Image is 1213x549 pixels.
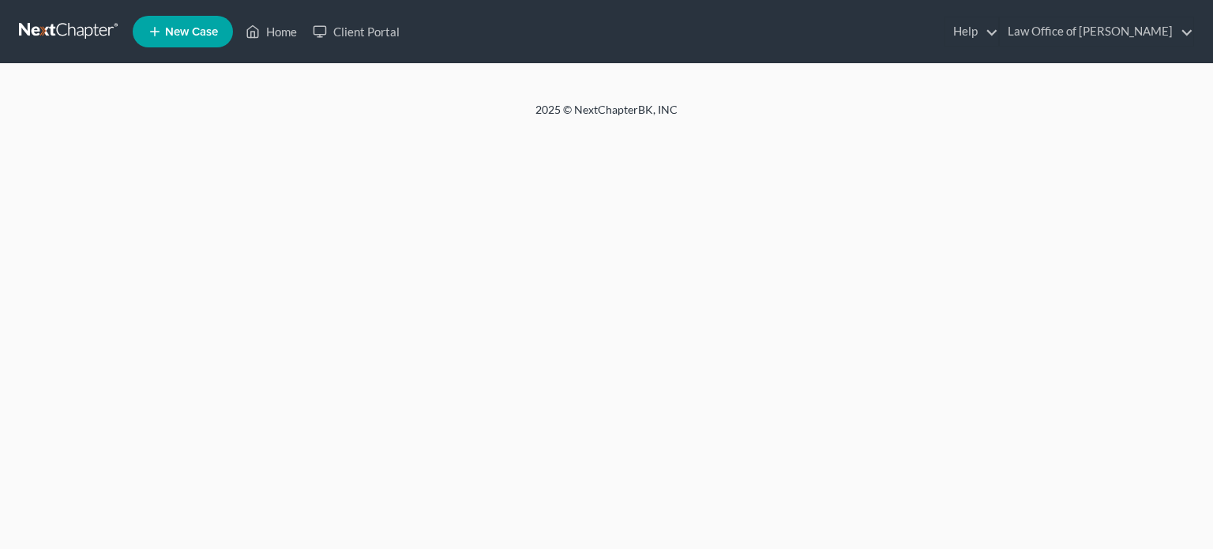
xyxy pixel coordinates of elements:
a: Help [945,17,998,46]
a: Law Office of [PERSON_NAME] [1000,17,1193,46]
new-legal-case-button: New Case [133,16,233,47]
a: Client Portal [305,17,407,46]
div: 2025 © NextChapterBK, INC [156,102,1057,130]
a: Home [238,17,305,46]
